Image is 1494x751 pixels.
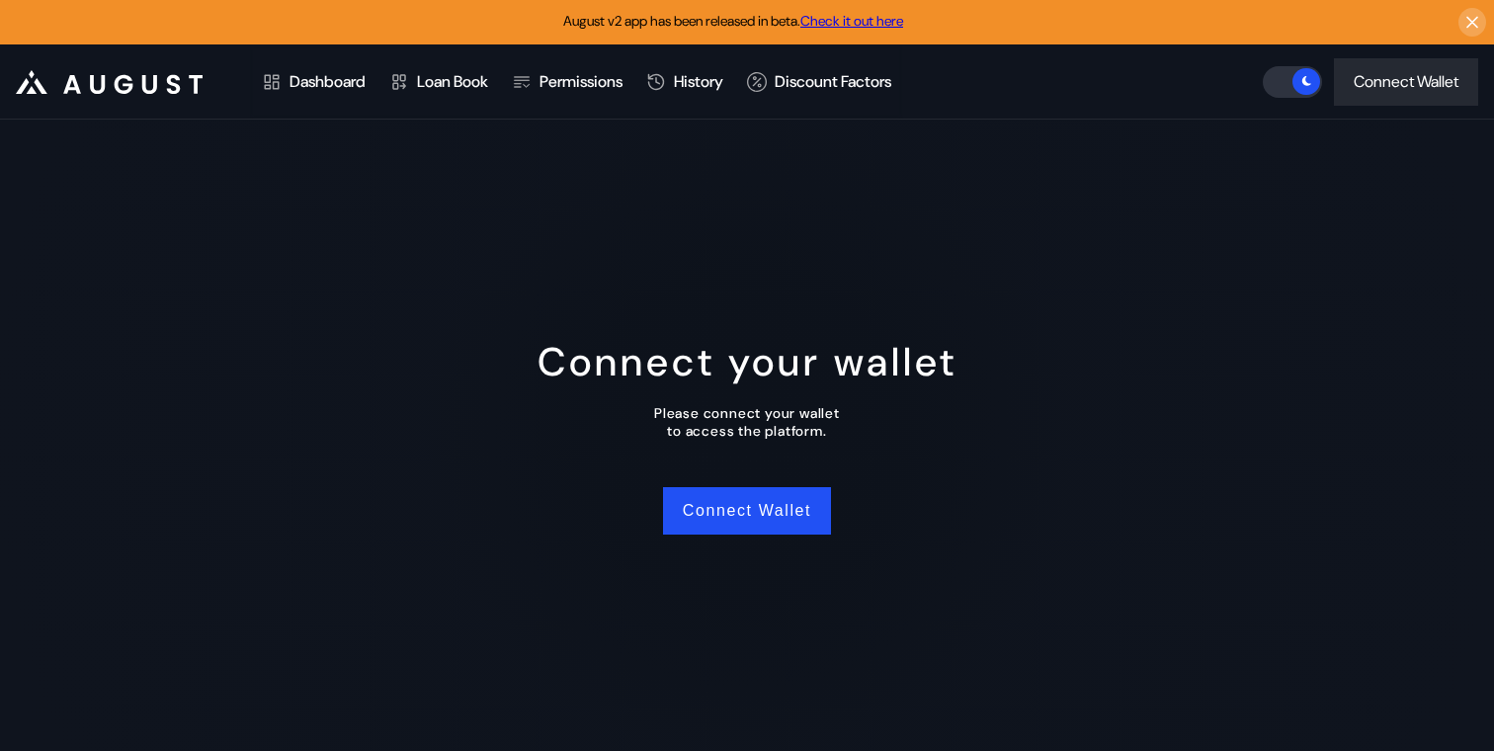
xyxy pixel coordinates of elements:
a: Discount Factors [735,45,903,119]
div: Loan Book [417,71,488,92]
span: August v2 app has been released in beta. [563,12,903,30]
div: History [674,71,723,92]
a: History [634,45,735,119]
a: Check it out here [800,12,903,30]
a: Loan Book [377,45,500,119]
div: Permissions [539,71,622,92]
div: Discount Factors [775,71,891,92]
div: Connect Wallet [1354,71,1458,92]
a: Permissions [500,45,634,119]
div: Connect your wallet [538,336,957,387]
button: Connect Wallet [1334,58,1478,106]
a: Dashboard [250,45,377,119]
button: Connect Wallet [663,487,831,535]
div: Dashboard [290,71,366,92]
div: Please connect your wallet to access the platform. [654,404,840,440]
